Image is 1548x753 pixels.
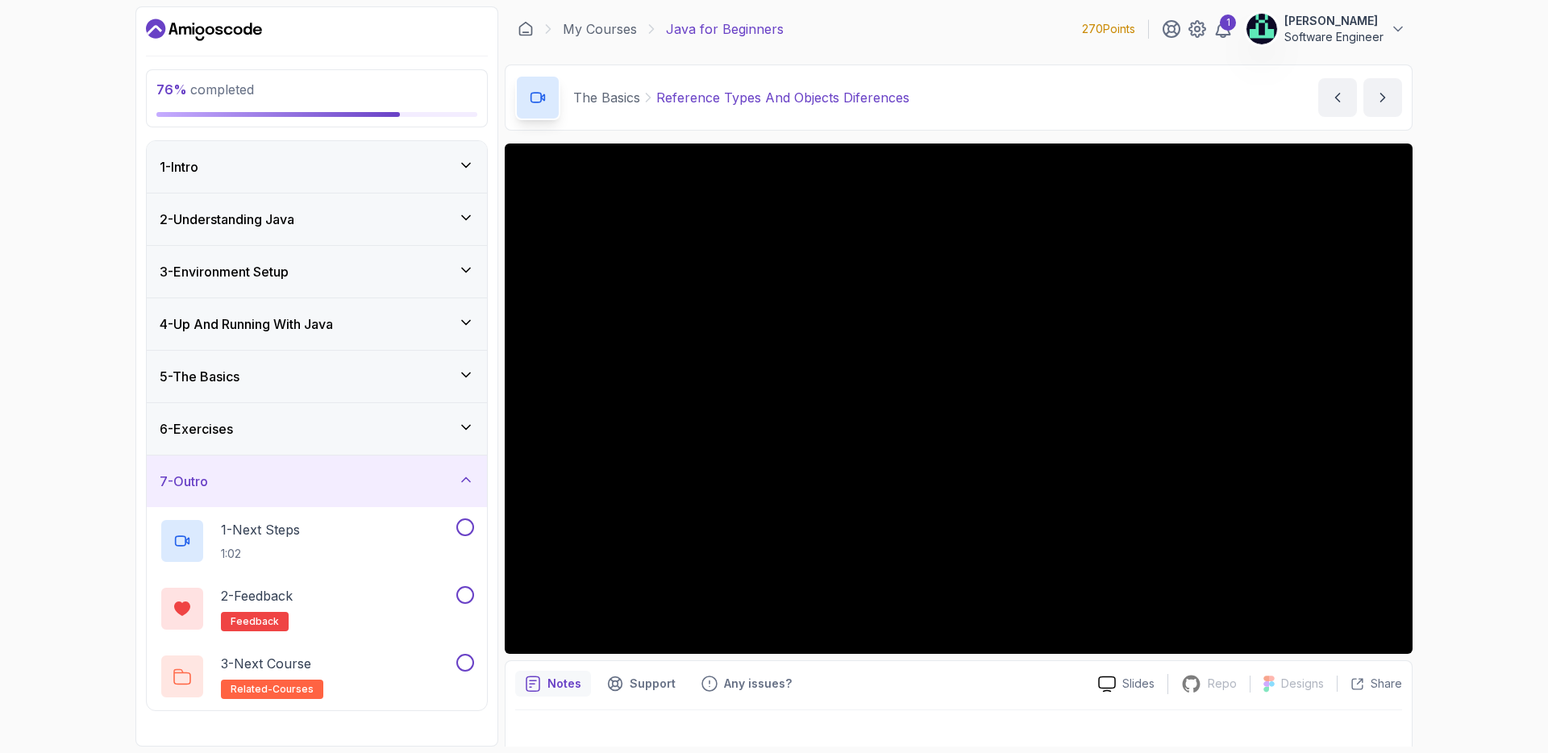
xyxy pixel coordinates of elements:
button: 3-Environment Setup [147,246,487,297]
button: Share [1337,676,1402,692]
button: 4-Up And Running With Java [147,298,487,350]
button: 1-Intro [147,141,487,193]
p: Share [1371,676,1402,692]
p: Java for Beginners [666,19,784,39]
h3: 1 - Intro [160,157,198,177]
p: Any issues? [724,676,792,692]
h3: 6 - Exercises [160,419,233,439]
p: The Basics [573,88,640,107]
button: user profile image[PERSON_NAME]Software Engineer [1246,13,1406,45]
a: 1 [1213,19,1233,39]
a: Dashboard [146,17,262,43]
h3: 2 - Understanding Java [160,210,294,229]
button: 7-Outro [147,456,487,507]
p: 270 Points [1082,21,1135,37]
h3: 3 - Environment Setup [160,262,289,281]
p: 1 - Next Steps [221,520,300,539]
button: previous content [1318,78,1357,117]
a: Slides [1085,676,1167,693]
p: 3 - Next Course [221,654,311,673]
button: 2-Understanding Java [147,193,487,245]
span: feedback [231,615,279,628]
p: Designs [1281,676,1324,692]
p: Support [630,676,676,692]
button: 1-Next Steps1:02 [160,518,474,564]
p: Reference Types And Objects Diferences [656,88,909,107]
button: 6-Exercises [147,403,487,455]
a: My Courses [563,19,637,39]
p: [PERSON_NAME] [1284,13,1384,29]
h3: 5 - The Basics [160,367,239,386]
iframe: 14 - Reference Types and Objects Diferences [505,144,1413,654]
p: 1:02 [221,546,300,562]
p: Software Engineer [1284,29,1384,45]
button: Support button [597,671,685,697]
span: 76 % [156,81,187,98]
button: next content [1363,78,1402,117]
div: 1 [1220,15,1236,31]
button: 5-The Basics [147,351,487,402]
p: Notes [547,676,581,692]
p: Slides [1122,676,1155,692]
p: 2 - Feedback [221,586,293,605]
button: notes button [515,671,591,697]
button: 3-Next Courserelated-courses [160,654,474,699]
img: user profile image [1246,14,1277,44]
a: Dashboard [518,21,534,37]
h3: 7 - Outro [160,472,208,491]
span: completed [156,81,254,98]
button: Feedback button [692,671,801,697]
h3: 4 - Up And Running With Java [160,314,333,334]
button: 2-Feedbackfeedback [160,586,474,631]
p: Repo [1208,676,1237,692]
span: related-courses [231,683,314,696]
